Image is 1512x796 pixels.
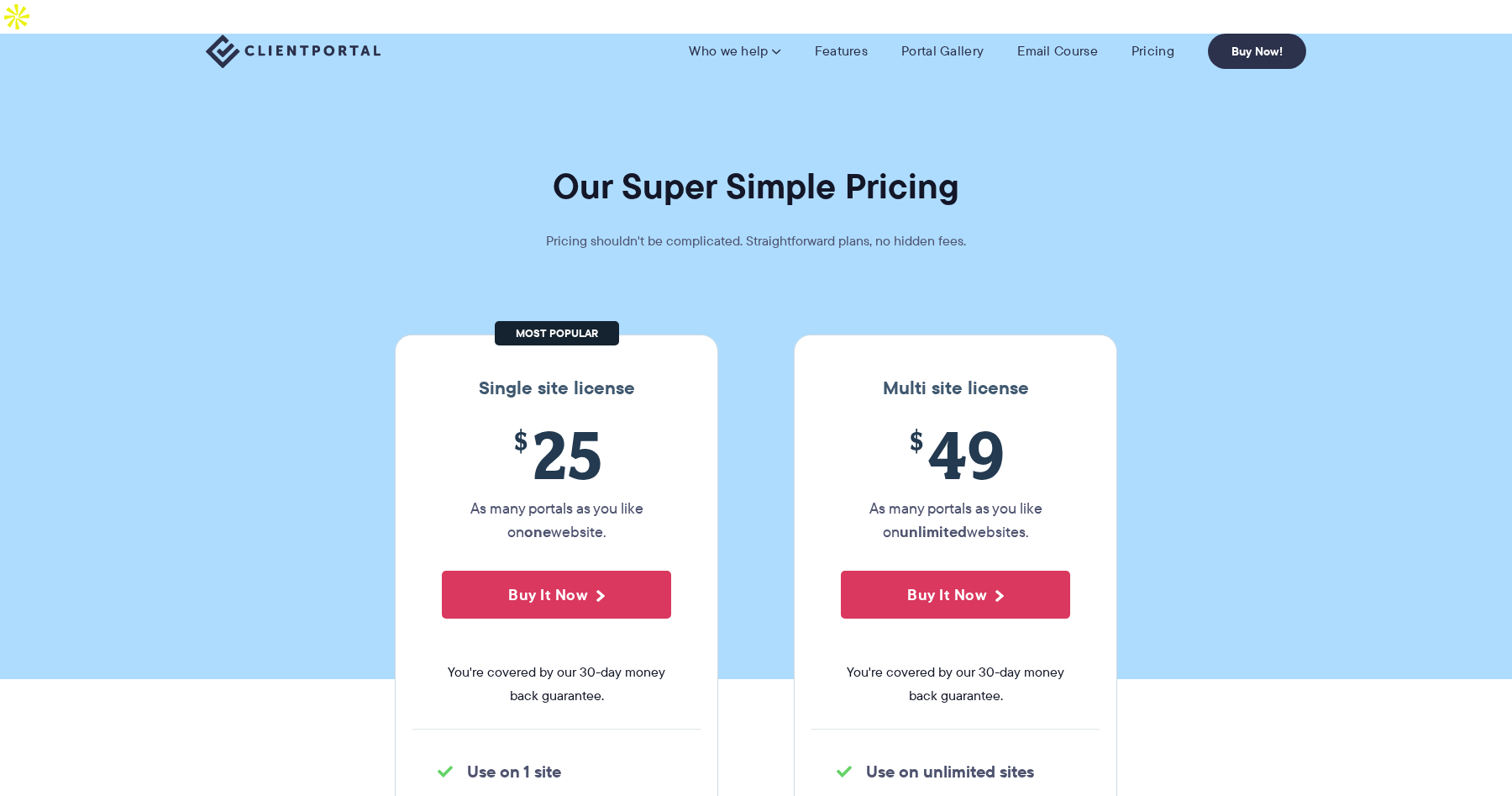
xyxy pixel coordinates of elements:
[442,571,671,619] button: Buy It Now
[1131,43,1174,60] a: Pricing
[524,520,551,543] strong: one
[1017,43,1098,60] a: Email Course
[866,759,1034,784] strong: Use on unlimited sites
[900,520,967,543] strong: unlimited
[467,759,561,784] strong: Use on 1 site
[504,229,1008,253] p: Pricing shouldn't be complicated. Straightforward plans, no hidden fees.
[442,661,671,708] span: You're covered by our 30-day money back guarantee.
[1208,34,1306,69] a: Buy Now!
[442,497,671,544] p: As many portals as you like on website.
[412,377,701,399] h3: Single site license
[901,43,984,60] a: Portal Gallery
[815,43,868,60] a: Features
[442,416,671,493] span: 25
[841,661,1070,708] span: You're covered by our 30-day money back guarantee.
[841,416,1070,493] span: 49
[811,377,1100,399] h3: Multi site license
[841,497,1070,544] p: As many portals as you like on websites.
[841,571,1070,619] button: Buy It Now
[689,43,780,60] a: Who we help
